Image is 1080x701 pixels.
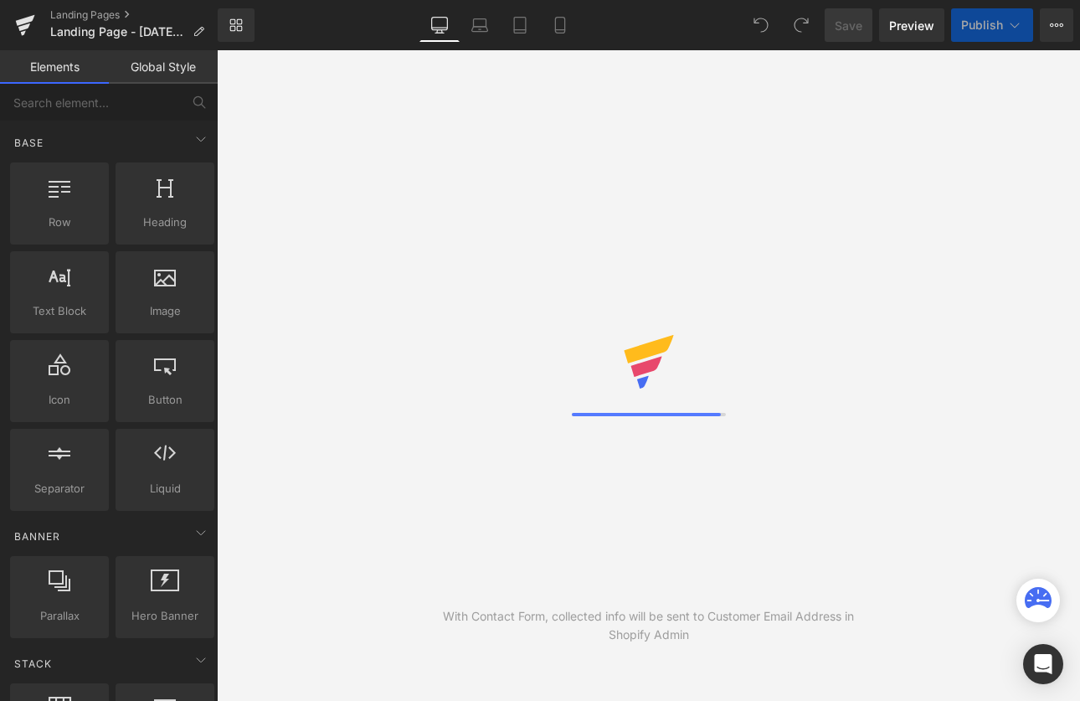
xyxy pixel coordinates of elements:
[889,17,934,34] span: Preview
[121,607,209,625] span: Hero Banner
[961,18,1003,32] span: Publish
[13,528,62,544] span: Banner
[540,8,580,42] a: Mobile
[1023,644,1063,684] div: Open Intercom Messenger
[500,8,540,42] a: Tablet
[15,480,104,497] span: Separator
[121,480,209,497] span: Liquid
[218,8,255,42] a: New Library
[50,8,218,22] a: Landing Pages
[15,302,104,320] span: Text Block
[15,214,104,231] span: Row
[460,8,500,42] a: Laptop
[419,8,460,42] a: Desktop
[433,607,865,644] div: With Contact Form, collected info will be sent to Customer Email Address in Shopify Admin
[50,25,186,39] span: Landing Page - [DATE] 16:01:01
[15,391,104,409] span: Icon
[1040,8,1073,42] button: More
[784,8,818,42] button: Redo
[121,214,209,231] span: Heading
[835,17,862,34] span: Save
[879,8,944,42] a: Preview
[15,607,104,625] span: Parallax
[121,302,209,320] span: Image
[13,135,45,151] span: Base
[951,8,1033,42] button: Publish
[13,656,54,672] span: Stack
[744,8,778,42] button: Undo
[121,391,209,409] span: Button
[109,50,218,84] a: Global Style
